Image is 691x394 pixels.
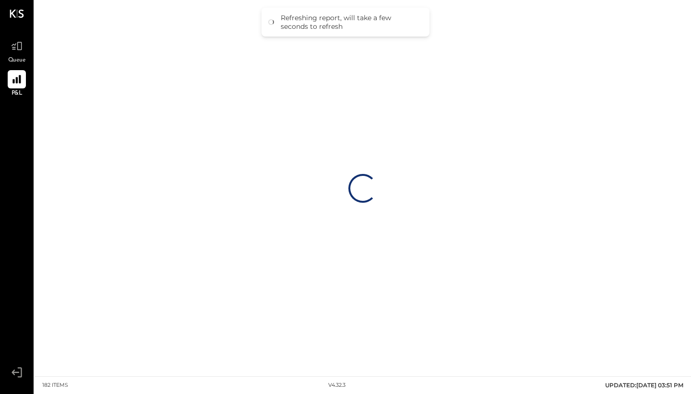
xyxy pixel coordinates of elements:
div: v 4.32.3 [328,382,345,389]
a: P&L [0,70,33,98]
span: Queue [8,56,26,65]
a: Queue [0,37,33,65]
span: P&L [12,89,23,98]
span: UPDATED: [DATE] 03:51 PM [605,382,683,389]
div: Refreshing report, will take a few seconds to refresh [281,13,420,31]
div: 182 items [42,382,68,389]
